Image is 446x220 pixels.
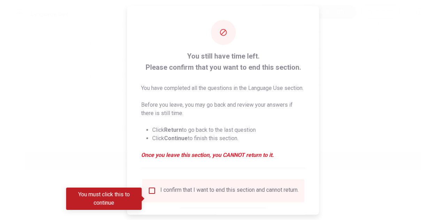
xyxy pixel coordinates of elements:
li: Click to finish this section. [152,134,305,142]
strong: Continue [164,135,188,141]
span: You still have time left. Please confirm that you want to end this section. [141,50,305,73]
span: You must click this to continue [148,186,156,195]
p: Before you leave, you may go back and review your answers if there is still time. [141,100,305,117]
strong: Return [164,126,182,133]
li: Click to go back to the last question [152,126,305,134]
p: You have completed all the questions in the Language Use section. [141,84,305,92]
div: I confirm that I want to end this section and cannot return. [160,186,299,195]
div: You must click this to continue [66,188,142,210]
em: Once you leave this section, you CANNOT return to it. [141,151,305,159]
